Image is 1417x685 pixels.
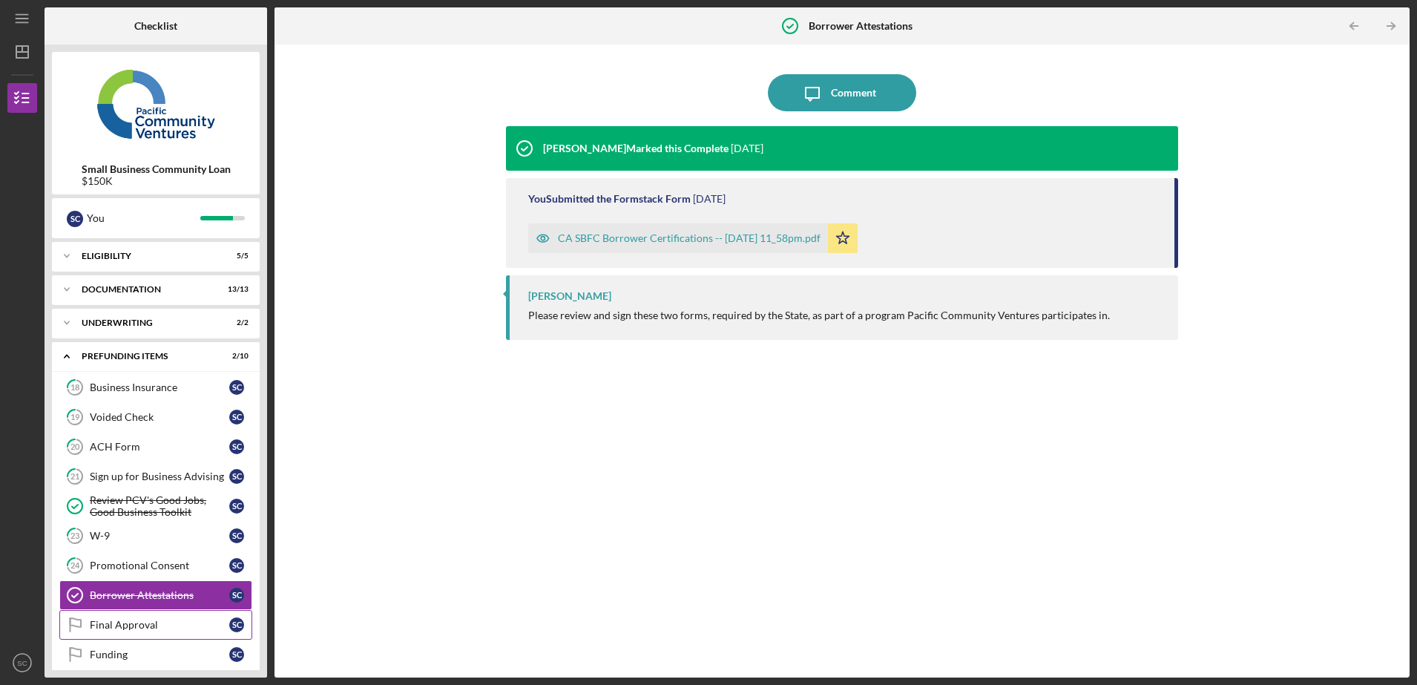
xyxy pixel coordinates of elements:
[229,647,244,662] div: S C
[82,175,231,187] div: $150K
[82,352,211,361] div: Prefunding Items
[528,290,611,302] div: [PERSON_NAME]
[558,232,821,244] div: CA SBFC Borrower Certifications -- [DATE] 11_58pm.pdf
[229,588,244,603] div: S C
[229,499,244,514] div: S C
[222,352,249,361] div: 2 / 10
[543,142,729,154] div: [PERSON_NAME] Marked this Complete
[134,20,177,32] b: Checklist
[82,163,231,175] b: Small Business Community Loan
[229,469,244,484] div: S C
[90,494,229,518] div: Review PCV's Good Jobs, Good Business Toolkit
[59,521,252,551] a: 23W-9SC
[59,432,252,462] a: 20ACH FormSC
[229,410,244,425] div: S C
[90,441,229,453] div: ACH Form
[59,551,252,580] a: 24Promotional ConsentSC
[70,442,80,452] tspan: 20
[90,560,229,571] div: Promotional Consent
[70,561,80,571] tspan: 24
[82,252,211,260] div: Eligibility
[70,472,79,482] tspan: 21
[70,383,79,393] tspan: 18
[222,285,249,294] div: 13 / 13
[90,530,229,542] div: W-9
[229,558,244,573] div: S C
[229,439,244,454] div: S C
[693,193,726,205] time: 2025-08-05 03:58
[90,381,229,393] div: Business Insurance
[831,74,876,111] div: Comment
[731,142,763,154] time: 2025-08-06 15:27
[809,20,913,32] b: Borrower Attestations
[70,531,79,541] tspan: 23
[70,413,80,422] tspan: 19
[59,373,252,402] a: 18Business InsuranceSC
[87,206,200,231] div: You
[768,74,916,111] button: Comment
[528,223,858,253] button: CA SBFC Borrower Certifications -- [DATE] 11_58pm.pdf
[229,617,244,632] div: S C
[90,589,229,601] div: Borrower Attestations
[90,619,229,631] div: Final Approval
[90,649,229,661] div: Funding
[90,471,229,482] div: Sign up for Business Advising
[52,59,260,148] img: Product logo
[59,640,252,669] a: FundingSC
[528,309,1110,321] div: Please review and sign these two forms, required by the State, as part of a program Pacific Commu...
[222,318,249,327] div: 2 / 2
[67,211,83,227] div: S C
[59,462,252,491] a: 21Sign up for Business AdvisingSC
[59,402,252,432] a: 19Voided CheckSC
[82,285,211,294] div: Documentation
[222,252,249,260] div: 5 / 5
[59,491,252,521] a: Review PCV's Good Jobs, Good Business ToolkitSC
[59,580,252,610] a: Borrower AttestationsSC
[229,380,244,395] div: S C
[7,648,37,678] button: SC
[528,193,691,205] div: You Submitted the Formstack Form
[59,610,252,640] a: Final ApprovalSC
[82,318,211,327] div: Underwriting
[229,528,244,543] div: S C
[90,411,229,423] div: Voided Check
[17,659,27,667] text: SC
